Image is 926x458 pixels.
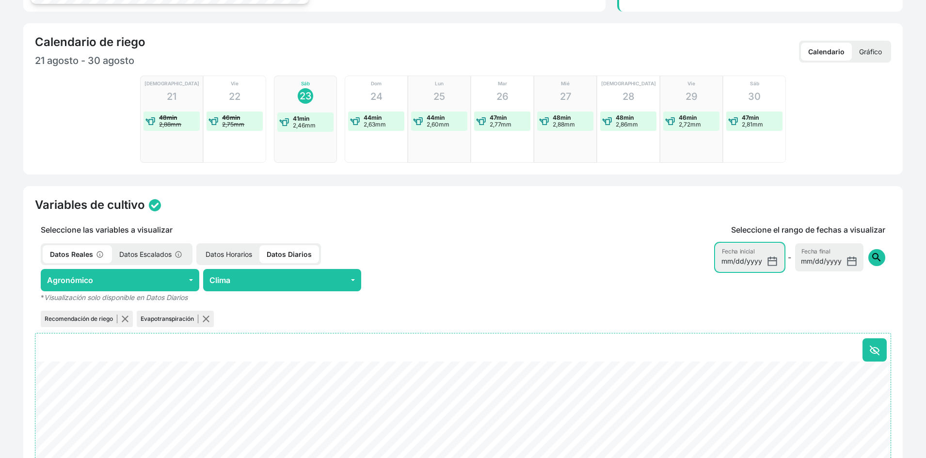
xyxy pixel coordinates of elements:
img: status [149,199,161,211]
p: Datos Escalados [112,245,191,263]
p: Calendario [801,43,852,61]
p: 26 [496,89,509,104]
p: Gráfico [852,43,889,61]
p: 29 [686,89,698,104]
button: Agronómico [41,269,199,291]
p: Datos Reales [43,245,112,263]
p: 21 agosto - 30 agosto [35,53,463,68]
p: 2,72mm [679,121,701,128]
img: water-event [602,116,612,126]
img: water-event [665,116,675,126]
p: 2,77mm [490,121,511,128]
p: 30 [748,89,761,104]
img: water-event [279,117,289,127]
p: Vie [687,80,695,87]
strong: 48min [553,114,571,121]
strong: 46min [222,114,240,121]
p: Datos Horarios [198,245,259,263]
strong: 47min [742,114,759,121]
p: 2,63mm [364,121,386,128]
em: Visualización solo disponible en Datos Diarios [44,293,188,301]
p: Lun [435,80,444,87]
strong: 47min [490,114,507,121]
p: Sáb [750,80,759,87]
p: 2,75mm [222,121,244,128]
button: Ocultar todo [862,338,887,362]
p: Sáb [301,80,310,87]
p: Recomendación de riego [45,315,117,323]
p: Evapotranspiración [141,315,198,323]
p: Seleccione el rango de fechas a visualizar [731,224,885,236]
p: Mié [561,80,570,87]
p: 28 [623,89,635,104]
p: [DEMOGRAPHIC_DATA] [144,80,199,87]
strong: 48min [616,114,634,121]
strong: 44min [364,114,382,121]
h4: Calendario de riego [35,35,145,49]
p: 2,46mm [293,122,316,129]
img: water-event [413,116,423,126]
strong: 41min [293,115,309,122]
strong: 44min [427,114,445,121]
p: Mar [498,80,507,87]
p: 2,88mm [553,121,575,128]
img: water-event [145,116,155,126]
img: water-event [208,116,218,126]
span: search [871,252,882,263]
p: 2,81mm [742,121,763,128]
img: water-event [350,116,360,126]
p: Datos Diarios [259,245,319,263]
img: water-event [476,116,486,126]
p: 25 [433,89,445,104]
img: water-event [728,116,738,126]
span: - [788,252,791,263]
strong: 46min [679,114,697,121]
p: 22 [229,89,240,104]
p: 2,88mm [159,121,181,128]
p: 2,60mm [427,121,449,128]
button: search [868,249,885,266]
button: Clima [203,269,362,291]
p: 24 [370,89,383,104]
h4: Variables de cultivo [35,198,145,212]
img: water-event [539,116,549,126]
p: Dom [371,80,382,87]
p: 21 [167,89,176,104]
strong: 48min [159,114,177,121]
p: Seleccione las variables a visualizar [35,224,529,236]
p: 2,86mm [616,121,638,128]
p: Vie [231,80,239,87]
p: 23 [300,89,312,103]
p: [DEMOGRAPHIC_DATA] [601,80,656,87]
p: 27 [560,89,571,104]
